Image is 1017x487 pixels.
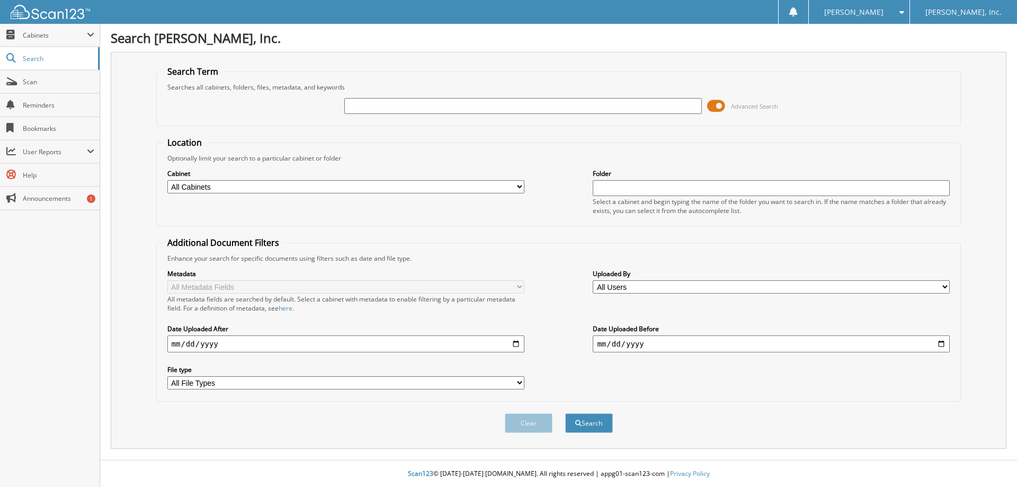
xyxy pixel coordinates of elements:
span: Search [23,54,93,63]
input: start [167,335,524,352]
legend: Search Term [162,66,224,77]
span: Cabinets [23,31,87,40]
legend: Location [162,137,207,148]
div: All metadata fields are searched by default. Select a cabinet with metadata to enable filtering b... [167,295,524,313]
a: here [279,304,292,313]
img: scan123-logo-white.svg [11,5,90,19]
span: Help [23,171,94,180]
div: Optionally limit your search to a particular cabinet or folder [162,154,956,163]
label: Metadata [167,269,524,278]
input: end [593,335,950,352]
label: Uploaded By [593,269,950,278]
button: Clear [505,413,552,433]
label: Date Uploaded Before [593,324,950,333]
label: Folder [593,169,950,178]
span: Scan123 [408,469,433,478]
span: Bookmarks [23,124,94,133]
div: Select a cabinet and begin typing the name of the folder you want to search in. If the name match... [593,197,950,215]
div: Searches all cabinets, folders, files, metadata, and keywords [162,83,956,92]
span: [PERSON_NAME], Inc. [925,9,1002,15]
button: Search [565,413,613,433]
div: Enhance your search for specific documents using filters such as date and file type. [162,254,956,263]
span: Advanced Search [731,102,778,110]
div: © [DATE]-[DATE] [DOMAIN_NAME]. All rights reserved | appg01-scan123-com | [100,461,1017,487]
label: File type [167,365,524,374]
div: 1 [87,194,95,203]
span: Announcements [23,194,94,203]
span: Reminders [23,101,94,110]
label: Date Uploaded After [167,324,524,333]
a: Privacy Policy [670,469,710,478]
legend: Additional Document Filters [162,237,284,249]
span: [PERSON_NAME] [824,9,884,15]
span: User Reports [23,147,87,156]
label: Cabinet [167,169,524,178]
span: Scan [23,77,94,86]
h1: Search [PERSON_NAME], Inc. [111,29,1006,47]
